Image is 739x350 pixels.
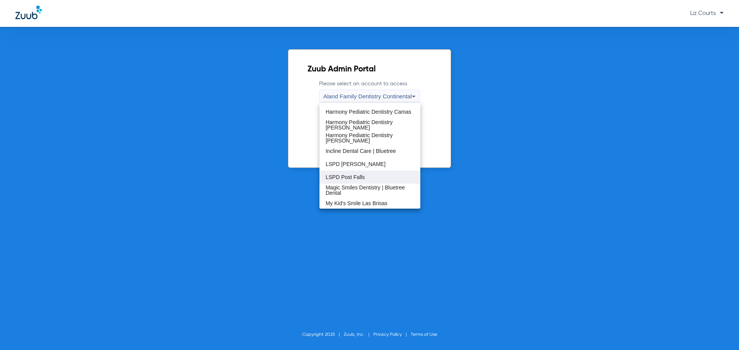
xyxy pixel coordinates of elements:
span: Harmony Pediatric Dentistry [PERSON_NAME] [326,119,414,130]
span: LSPD Post Falls [326,174,365,180]
span: My Kid's Smile Las Brisas [326,201,388,206]
span: Harmony Pediatric Dentistry Camas [326,109,411,114]
span: Incline Dental Care | Bluetree [326,148,396,154]
span: LSPD [PERSON_NAME] [326,161,386,167]
span: Harmony Pediatric Dentistry [PERSON_NAME] [326,133,414,143]
span: Magic Smiles Dentistry | Bluetree Dental [326,185,414,196]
